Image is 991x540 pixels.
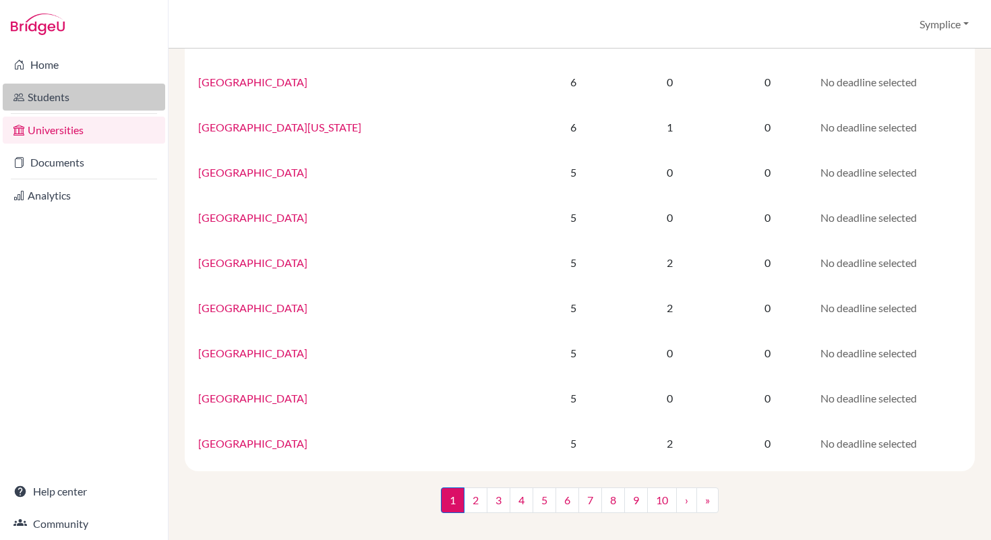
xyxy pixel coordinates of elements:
[531,330,618,376] td: 5
[696,487,719,513] a: »
[531,285,618,330] td: 5
[601,487,625,513] a: 8
[531,104,618,150] td: 6
[723,59,812,104] td: 0
[617,376,723,421] td: 0
[913,11,975,37] button: Symplice
[531,195,618,240] td: 5
[617,285,723,330] td: 2
[723,285,812,330] td: 0
[531,240,618,285] td: 5
[820,256,917,269] span: No deadline selected
[531,421,618,466] td: 5
[820,347,917,359] span: No deadline selected
[617,421,723,466] td: 2
[198,392,307,404] a: [GEOGRAPHIC_DATA]
[3,510,165,537] a: Community
[820,392,917,404] span: No deadline selected
[198,256,307,269] a: [GEOGRAPHIC_DATA]
[723,104,812,150] td: 0
[820,301,917,314] span: No deadline selected
[198,211,307,224] a: [GEOGRAPHIC_DATA]
[723,330,812,376] td: 0
[3,149,165,176] a: Documents
[3,51,165,78] a: Home
[676,487,697,513] a: ›
[3,84,165,111] a: Students
[464,487,487,513] a: 2
[820,166,917,179] span: No deadline selected
[723,195,812,240] td: 0
[617,150,723,195] td: 0
[198,121,361,133] a: [GEOGRAPHIC_DATA][US_STATE]
[820,121,917,133] span: No deadline selected
[441,487,464,513] span: 1
[198,76,307,88] a: [GEOGRAPHIC_DATA]
[487,487,510,513] a: 3
[198,301,307,314] a: [GEOGRAPHIC_DATA]
[555,487,579,513] a: 6
[820,437,917,450] span: No deadline selected
[198,347,307,359] a: [GEOGRAPHIC_DATA]
[723,240,812,285] td: 0
[820,76,917,88] span: No deadline selected
[531,150,618,195] td: 5
[617,240,723,285] td: 2
[11,13,65,35] img: Bridge-U
[441,487,719,524] nav: ...
[3,117,165,144] a: Universities
[198,166,307,179] a: [GEOGRAPHIC_DATA]
[624,487,648,513] a: 9
[820,211,917,224] span: No deadline selected
[723,150,812,195] td: 0
[723,421,812,466] td: 0
[578,487,602,513] a: 7
[617,195,723,240] td: 0
[531,59,618,104] td: 6
[531,376,618,421] td: 5
[198,437,307,450] a: [GEOGRAPHIC_DATA]
[3,182,165,209] a: Analytics
[723,376,812,421] td: 0
[647,487,677,513] a: 10
[510,487,533,513] a: 4
[617,104,723,150] td: 1
[533,487,556,513] a: 5
[3,478,165,505] a: Help center
[617,59,723,104] td: 0
[617,330,723,376] td: 0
